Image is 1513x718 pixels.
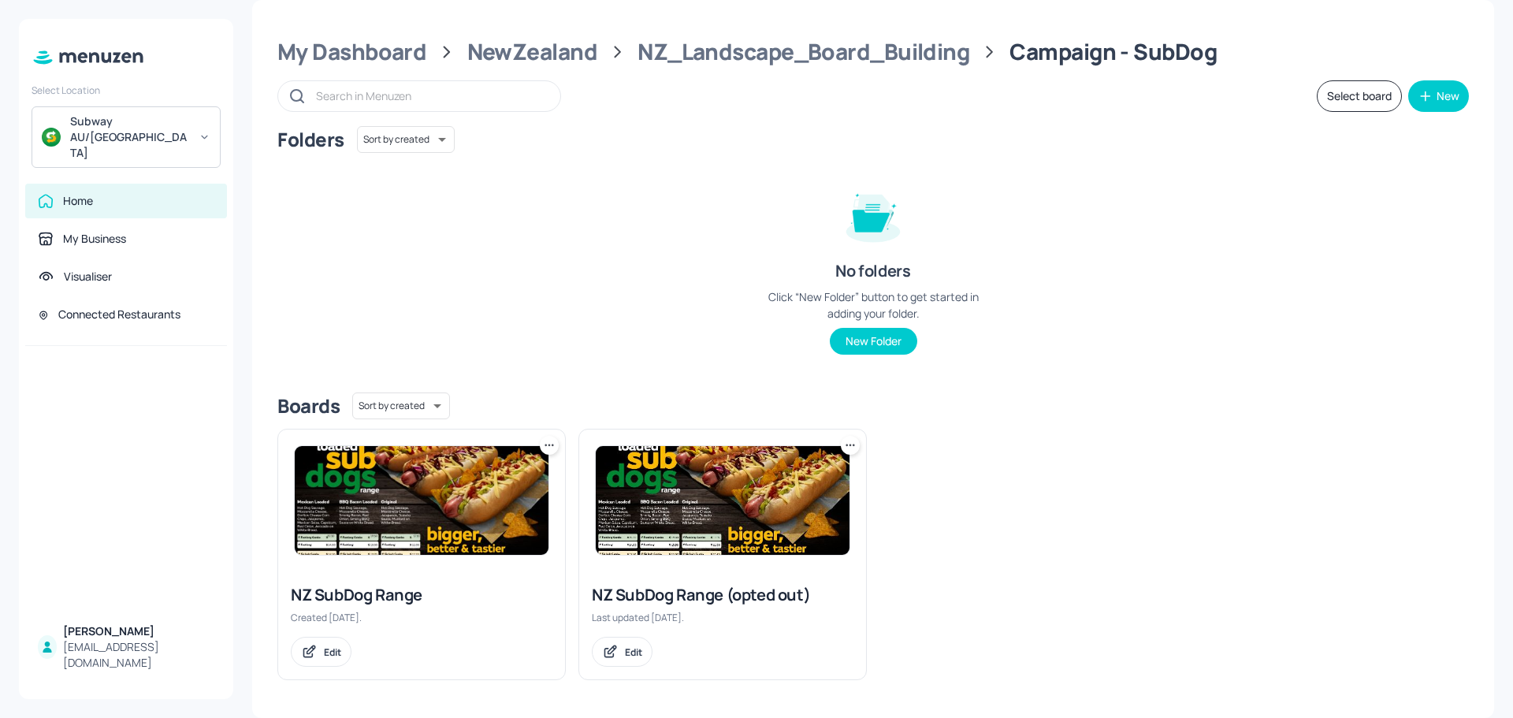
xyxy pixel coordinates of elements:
div: NZ SubDog Range [291,584,552,606]
button: New [1408,80,1469,112]
img: folder-empty [834,175,913,254]
div: [PERSON_NAME] [63,623,214,639]
div: Folders [277,127,344,152]
div: Sort by created [352,390,450,422]
div: Visualiser [64,269,112,285]
img: 2025-09-01-1756691855851xghy5ry7ar.jpeg [295,446,548,555]
div: NZ SubDog Range (opted out) [592,584,853,606]
div: Select Location [32,84,221,97]
input: Search in Menuzen [316,84,545,107]
div: No folders [835,260,910,282]
div: Subway AU/[GEOGRAPHIC_DATA] [70,113,189,161]
div: NZ_Landscape_Board_Building [638,38,969,66]
div: Last updated [DATE]. [592,611,853,624]
div: My Business [63,231,126,247]
div: Sort by created [357,124,455,155]
div: Boards [277,393,340,419]
div: New [1437,91,1459,102]
button: New Folder [830,328,917,355]
div: Campaign - SubDog [1009,38,1216,66]
div: Edit [625,645,642,659]
div: NewZealand [467,38,597,66]
div: [EMAIL_ADDRESS][DOMAIN_NAME] [63,639,214,671]
img: 2025-09-01-1756762481078q383t3a0bj.jpeg [596,446,849,555]
div: Edit [324,645,341,659]
div: My Dashboard [277,38,426,66]
div: Click “New Folder” button to get started in adding your folder. [755,288,991,322]
img: avatar [42,128,61,147]
button: Select board [1317,80,1402,112]
div: Created [DATE]. [291,611,552,624]
div: Home [63,193,93,209]
div: Connected Restaurants [58,307,180,322]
